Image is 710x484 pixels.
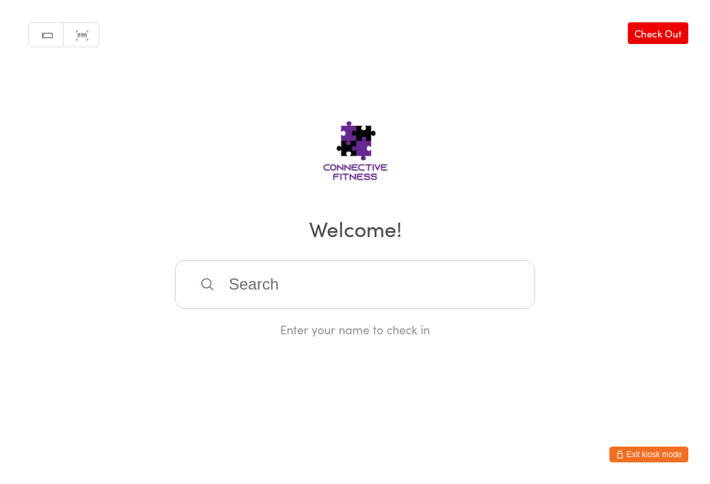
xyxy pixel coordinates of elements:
button: Exit kiosk mode [609,447,688,462]
div: Enter your name to check in [175,321,535,338]
input: Search [175,260,535,309]
h2: Welcome! [13,213,697,243]
img: Connective Fitness [281,97,429,195]
a: Check Out [628,22,688,44]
